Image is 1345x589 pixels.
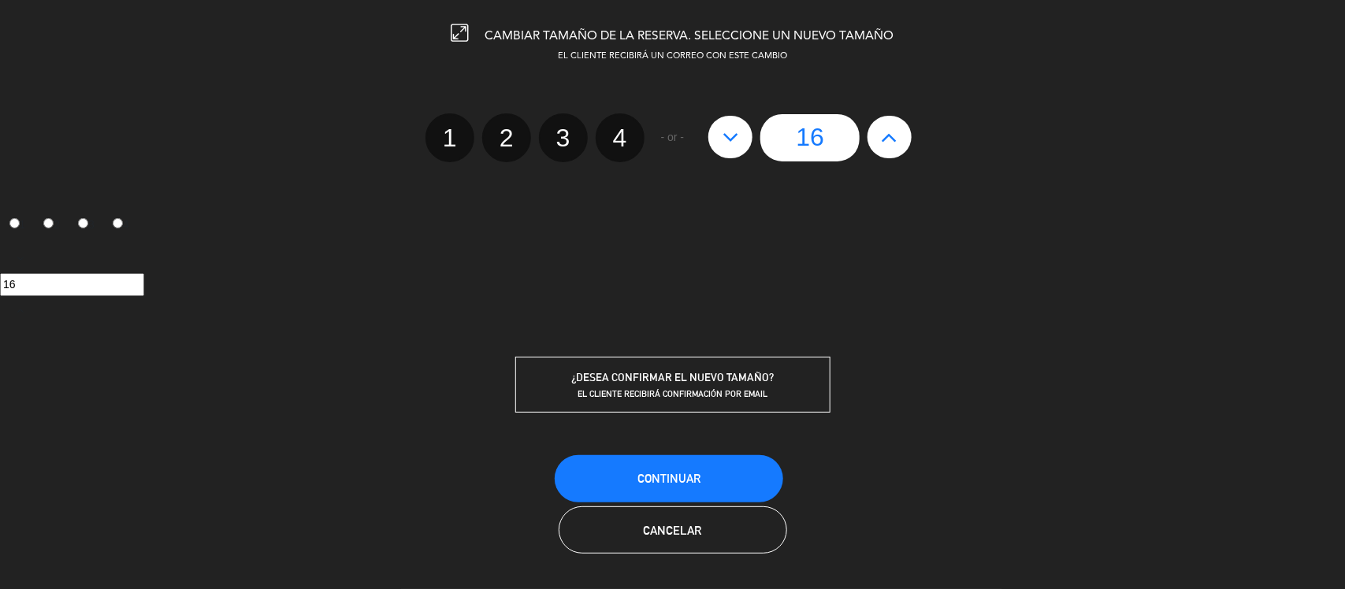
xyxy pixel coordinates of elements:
[103,212,138,239] label: 4
[43,218,54,228] input: 2
[425,113,474,162] label: 1
[571,371,774,383] span: ¿DESEA CONFIRMAR EL NUEVO TAMAÑO?
[644,524,702,537] span: Cancelar
[539,113,588,162] label: 3
[35,212,69,239] label: 2
[596,113,645,162] label: 4
[9,218,20,228] input: 1
[113,218,123,228] input: 4
[78,218,88,228] input: 3
[482,113,531,162] label: 2
[578,388,767,399] span: EL CLIENTE RECIBIRÁ CONFIRMACIÓN POR EMAIL
[637,472,700,485] span: Continuar
[558,52,787,61] span: EL CLIENTE RECIBIRÁ UN CORREO CON ESTE CAMBIO
[559,506,787,554] button: Cancelar
[661,128,685,146] span: - or -
[485,30,894,43] span: CAMBIAR TAMAÑO DE LA RESERVA. SELECCIONE UN NUEVO TAMAÑO
[69,212,104,239] label: 3
[555,455,783,502] button: Continuar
